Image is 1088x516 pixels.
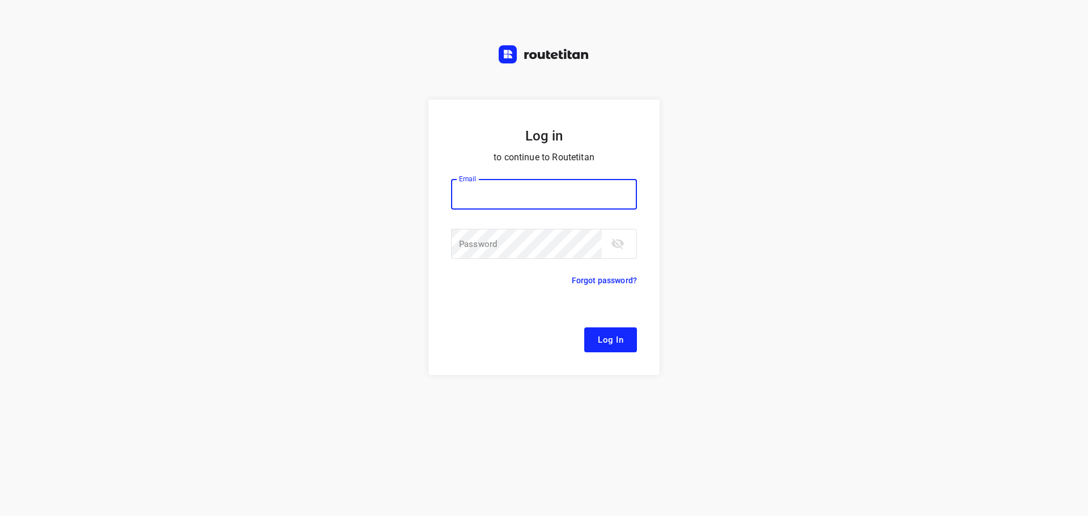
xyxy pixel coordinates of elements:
h5: Log in [451,127,637,145]
p: Forgot password? [572,274,637,287]
button: toggle password visibility [606,232,629,255]
img: Routetitan [499,45,589,63]
p: to continue to Routetitan [451,150,637,165]
button: Log In [584,327,637,352]
span: Log In [598,332,623,347]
